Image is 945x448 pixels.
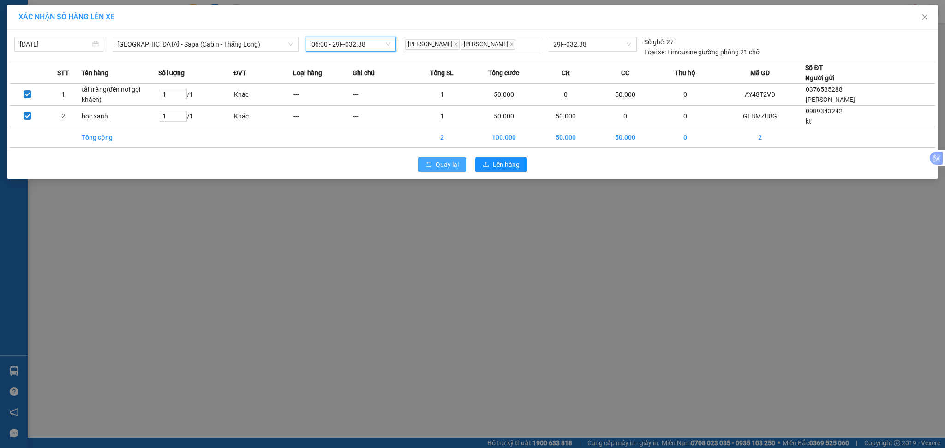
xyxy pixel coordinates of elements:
[45,84,81,106] td: 1
[425,161,432,169] span: rollback
[596,106,655,127] td: 0
[715,127,805,148] td: 2
[45,106,81,127] td: 2
[353,84,412,106] td: ---
[472,84,536,106] td: 50.000
[536,127,596,148] td: 50.000
[805,63,835,83] div: Số ĐT Người gửi
[233,68,246,78] span: ĐVT
[655,127,715,148] td: 0
[806,118,811,125] span: kt
[644,37,665,47] span: Số ghế:
[806,86,843,93] span: 0376585288
[715,106,805,127] td: GLBMZU8G
[412,127,472,148] td: 2
[158,84,233,106] td: / 1
[483,161,489,169] span: upload
[430,68,454,78] span: Tổng SL
[750,68,770,78] span: Mã GD
[288,41,293,47] span: down
[921,13,928,21] span: close
[81,84,158,106] td: tải trắng(đến nơi gọi khách)
[233,84,293,106] td: Khác
[596,127,655,148] td: 50.000
[621,68,629,78] span: CC
[412,84,472,106] td: 1
[509,42,514,47] span: close
[412,106,472,127] td: 1
[715,84,805,106] td: AY48T2VD
[493,159,520,170] span: Lên hàng
[596,84,655,106] td: 50.000
[488,68,519,78] span: Tổng cước
[418,157,466,172] button: rollbackQuay lại
[655,84,715,106] td: 0
[912,5,938,30] button: Close
[562,68,570,78] span: CR
[81,106,158,127] td: bọc xanh
[475,157,527,172] button: uploadLên hàng
[655,106,715,127] td: 0
[158,68,185,78] span: Số lượng
[472,127,536,148] td: 100.000
[18,12,114,21] span: XÁC NHẬN SỐ HÀNG LÊN XE
[353,106,412,127] td: ---
[644,47,760,57] div: Limousine giường phòng 21 chỗ
[454,42,458,47] span: close
[57,68,69,78] span: STT
[293,106,353,127] td: ---
[644,47,666,57] span: Loại xe:
[472,106,536,127] td: 50.000
[536,106,596,127] td: 50.000
[81,127,158,148] td: Tổng cộng
[353,68,375,78] span: Ghi chú
[675,68,695,78] span: Thu hộ
[806,107,843,115] span: 0989343242
[644,37,674,47] div: 27
[233,106,293,127] td: Khác
[117,37,293,51] span: Hà Nội - Sapa (Cabin - Thăng Long)
[293,84,353,106] td: ---
[20,39,90,49] input: 12/09/2025
[806,96,855,103] span: [PERSON_NAME]
[536,84,596,106] td: 0
[81,68,108,78] span: Tên hàng
[311,37,390,51] span: 06:00 - 29F-032.38
[405,39,460,50] span: [PERSON_NAME]
[553,37,631,51] span: 29F-032.38
[158,106,233,127] td: / 1
[436,159,459,170] span: Quay lại
[293,68,322,78] span: Loại hàng
[461,39,515,50] span: [PERSON_NAME]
